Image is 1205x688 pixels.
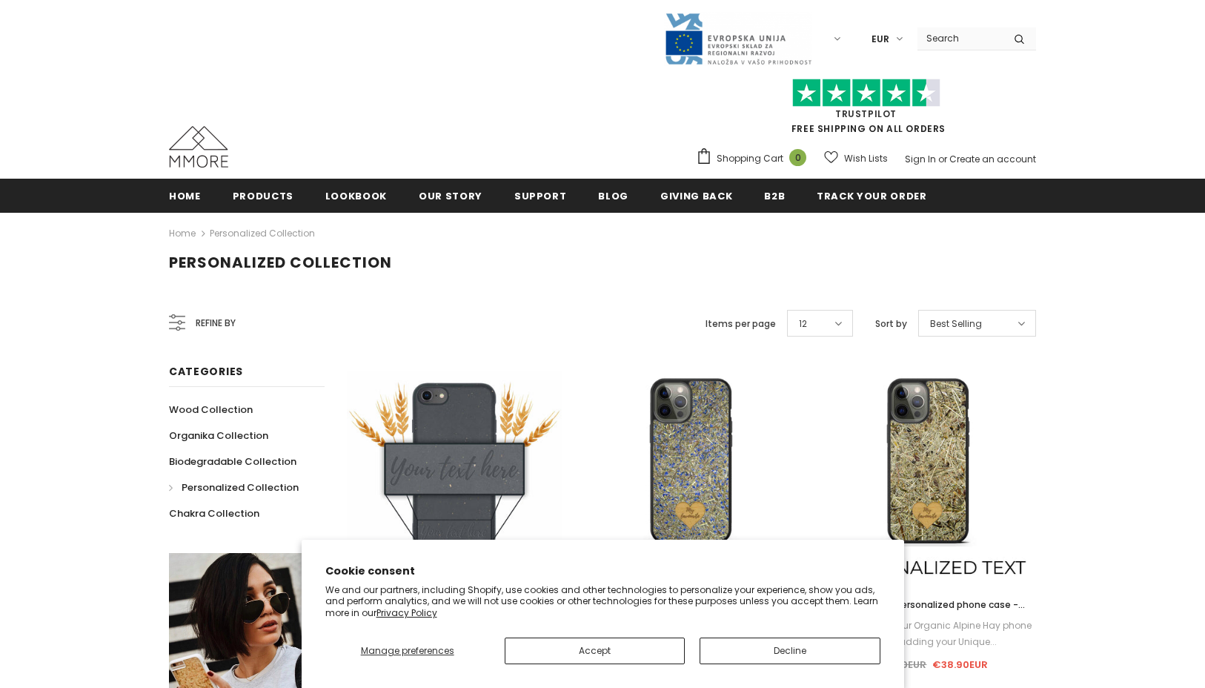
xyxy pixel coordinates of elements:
[169,179,201,212] a: Home
[169,252,392,273] span: Personalized Collection
[169,506,259,520] span: Chakra Collection
[169,225,196,242] a: Home
[844,151,888,166] span: Wish Lists
[325,179,387,212] a: Lookbook
[799,317,807,331] span: 12
[598,179,628,212] a: Blog
[938,153,947,165] span: or
[764,189,785,203] span: B2B
[169,403,253,417] span: Wood Collection
[660,179,732,212] a: Giving back
[169,474,299,500] a: Personalized Collection
[821,597,1036,613] a: Alpine Hay - Personalized phone case - Personalized gift
[196,315,236,331] span: Refine by
[505,638,685,664] button: Accept
[514,189,567,203] span: support
[792,79,940,107] img: Trust Pilot Stars
[817,189,926,203] span: Track your order
[872,32,889,47] span: EUR
[325,563,880,579] h2: Cookie consent
[169,449,296,474] a: Biodegradable Collection
[789,149,806,166] span: 0
[169,500,259,526] a: Chakra Collection
[817,179,926,212] a: Track your order
[664,12,812,66] img: Javni Razpis
[700,638,880,664] button: Decline
[706,317,776,331] label: Items per page
[930,317,982,331] span: Best Selling
[169,429,268,443] span: Organika Collection
[717,151,783,166] span: Shopping Cart
[169,454,296,469] span: Biodegradable Collection
[419,179,482,212] a: Our Story
[376,606,437,619] a: Privacy Policy
[361,644,454,657] span: Manage preferences
[169,364,243,379] span: Categories
[824,145,888,171] a: Wish Lists
[233,189,293,203] span: Products
[764,179,785,212] a: B2B
[932,658,988,672] span: €38.90EUR
[169,189,201,203] span: Home
[325,638,490,664] button: Manage preferences
[169,423,268,449] a: Organika Collection
[325,189,387,203] span: Lookbook
[949,153,1036,165] a: Create an account
[696,148,814,170] a: Shopping Cart 0
[182,480,299,494] span: Personalized Collection
[514,179,567,212] a: support
[839,598,1025,627] span: Alpine Hay - Personalized phone case - Personalized gift
[169,397,253,423] a: Wood Collection
[233,179,293,212] a: Products
[210,227,315,239] a: Personalized Collection
[664,32,812,44] a: Javni Razpis
[660,189,732,203] span: Giving back
[905,153,936,165] a: Sign In
[325,584,880,619] p: We and our partners, including Shopify, use cookies and other technologies to personalize your ex...
[875,317,907,331] label: Sort by
[835,107,897,120] a: Trustpilot
[917,27,1003,49] input: Search Site
[598,189,628,203] span: Blog
[821,618,1036,650] div: ❤️ Personalize your Organic Alpine Hay phone case by adding your Unique...
[696,85,1036,135] span: FREE SHIPPING ON ALL ORDERS
[169,126,228,168] img: MMORE Cases
[419,189,482,203] span: Our Story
